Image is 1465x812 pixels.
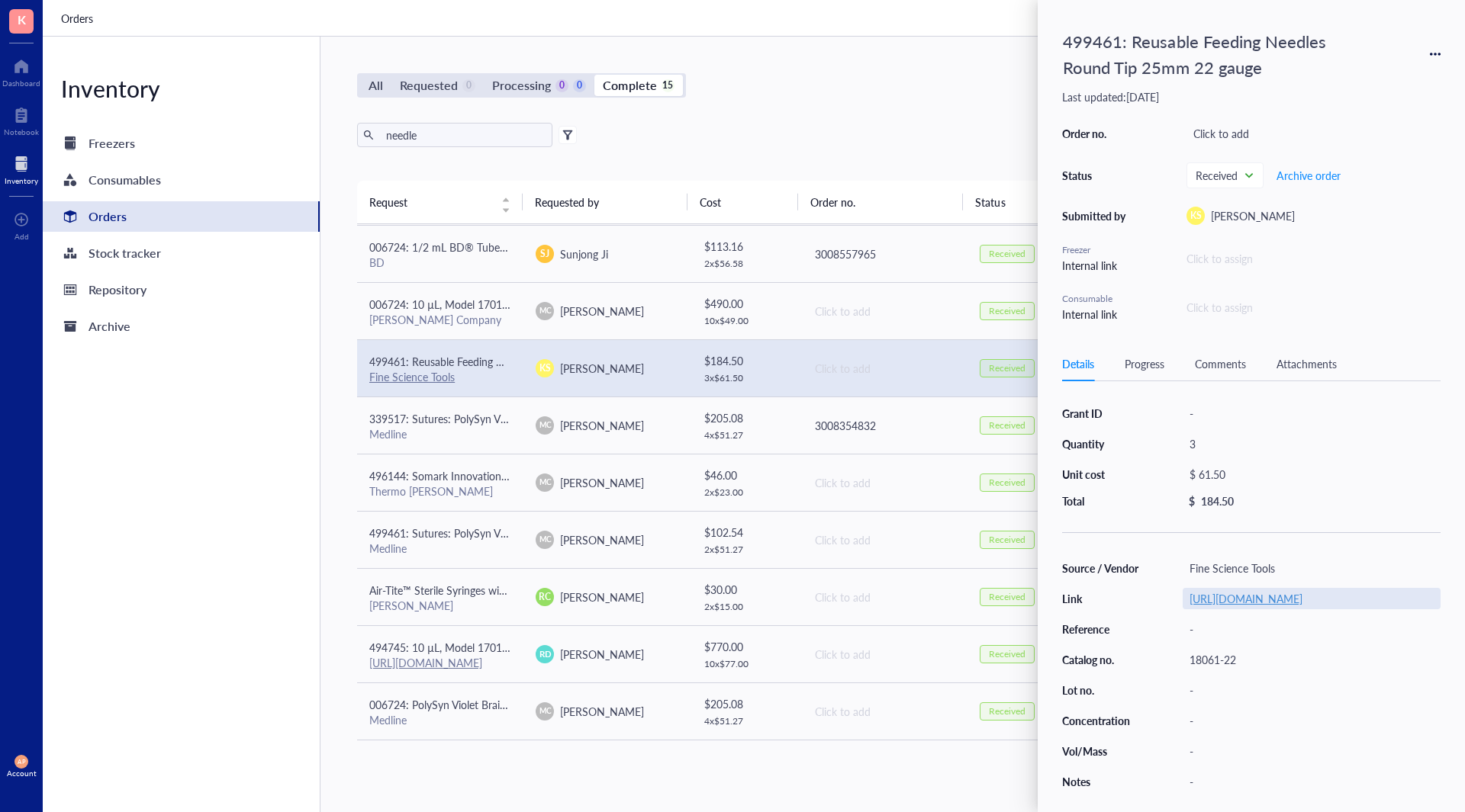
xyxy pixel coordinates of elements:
[369,713,511,727] div: Medline
[1277,169,1341,181] span: Archive order
[43,311,320,342] a: Archive
[1276,163,1341,188] button: Archive order
[1186,123,1441,144] div: Click to add
[1190,591,1302,606] a: [URL][DOMAIN_NAME]
[18,10,26,29] span: K
[801,511,968,568] td: Click to add
[704,315,790,327] div: 10 x $ 49.00
[369,640,779,655] span: 494745: 10 µL, Model 1701 Syringe, Small Removable Needle, 32 ga, 2 in, point style 3
[369,583,600,598] span: Air-Tite™ Sterile Syringes with Needles - Luer Slip
[539,361,551,375] span: KS
[43,73,320,104] div: Inventory
[43,238,320,268] a: Stock tracker
[1062,243,1131,257] div: Freezer
[540,247,549,261] span: SJ
[1062,744,1140,758] div: Vol/Mass
[1062,592,1140,605] div: Link
[815,474,955,491] div: Click to add
[704,429,790,441] div: 4 x $ 51.27
[380,124,546,146] input: Find orders in table
[801,568,968,625] td: Click to add
[989,305,1025,317] div: Received
[704,486,790,499] div: 2 x $ 23.00
[704,638,790,655] div: $ 770.00
[989,705,1025,717] div: Received
[801,625,968,682] td: Click to add
[369,297,763,312] span: 006724: 10 µL, Model 1701 N Syringe, Cemented Needle, 26s ga, 2 in, point style 3
[1062,561,1140,575] div: Source / Vendor
[539,534,551,545] span: MC
[369,239,799,255] span: 006724: 1/2 mL BD® Tuberculin Syringe with Permanently Attached 27 G x 1/2 in. Needle
[1183,464,1434,485] div: $ 61.50
[492,75,551,96] div: Processing
[801,225,968,282] td: 3008557965
[815,589,955,605] div: Click to add
[573,79,586,92] div: 0
[704,258,790,270] div: 2 x $ 56.58
[1062,406,1140,420] div: Grant ID
[369,369,455,384] a: Fine Science Tools
[1183,433,1441,454] div: 3
[704,409,790,426] div: $ 205.08
[1062,622,1140,636] div: Reference
[357,73,686,98] div: segmented control
[89,133,135,154] div: Freezers
[539,477,551,488] span: MC
[1183,557,1441,579] div: Fine Science Tools
[89,242,161,264] div: Stock tracker
[369,655,482,670] a: [URL][DOMAIN_NAME]
[560,361,644,376] span: [PERSON_NAME]
[462,79,475,92] div: 0
[1062,355,1094,372] div: Details
[1062,467,1140,481] div: Unit cost
[560,647,644,662] span: [PERSON_NAME]
[523,181,688,223] th: Requested by
[43,274,320,305] a: Repository
[801,282,968,339] td: Click to add
[704,524,790,541] div: $ 102.54
[539,705,551,717] span: MC
[704,372,790,384] div: 3 x $ 61.50
[1056,24,1376,84] div: 499461: Reusable Feeding Needles Round Tip 25mm 22 gauge
[14,232,29,241] div: Add
[1062,494,1140,508] div: Total
[989,591,1025,603] div: Received
[369,427,511,441] div: Medline
[1125,355,1164,372] div: Progress
[1183,618,1441,640] div: -
[704,295,790,312] div: $ 490.00
[1062,653,1140,666] div: Catalog no.
[369,75,383,96] div: All
[539,305,551,316] span: MC
[989,362,1025,374] div: Received
[18,758,25,765] span: AP
[89,279,146,300] div: Repository
[989,419,1025,432] div: Received
[1062,168,1131,182] div: Status
[801,396,968,454] td: 3008354832
[1062,714,1140,727] div: Concentration
[1211,208,1295,223] span: [PERSON_NAME]
[1062,292,1131,306] div: Consumable
[1183,679,1441,701] div: -
[815,646,955,663] div: Click to add
[1062,683,1140,697] div: Lot no.
[801,682,968,740] td: Click to add
[1183,710,1441,731] div: -
[801,339,968,396] td: Click to add
[1183,740,1441,762] div: -
[400,75,458,96] div: Requested
[560,303,644,319] span: [PERSON_NAME]
[369,255,511,269] div: BD
[798,181,964,223] th: Order no.
[4,103,39,136] a: Notebook
[1196,168,1251,182] span: Received
[369,541,511,555] div: Medline
[369,484,511,498] div: Thermo [PERSON_NAME]
[1062,209,1131,223] div: Submitted by
[704,581,790,598] div: $ 30.00
[1201,494,1234,508] div: 184.50
[560,704,644,719] span: [PERSON_NAME]
[369,194,492,210] span: Request
[989,477,1025,489] div: Received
